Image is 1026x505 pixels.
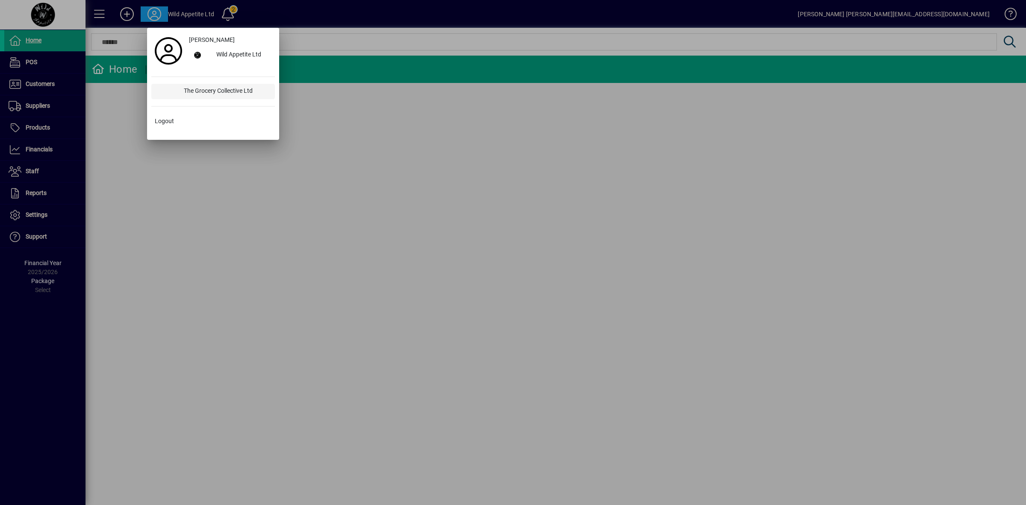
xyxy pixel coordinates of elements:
button: The Grocery Collective Ltd [151,84,275,99]
span: Logout [155,117,174,126]
button: Logout [151,113,275,129]
div: The Grocery Collective Ltd [177,84,275,99]
a: Profile [151,43,186,59]
div: Wild Appetite Ltd [209,47,275,63]
a: [PERSON_NAME] [186,32,275,47]
button: Wild Appetite Ltd [186,47,275,63]
span: [PERSON_NAME] [189,35,235,44]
